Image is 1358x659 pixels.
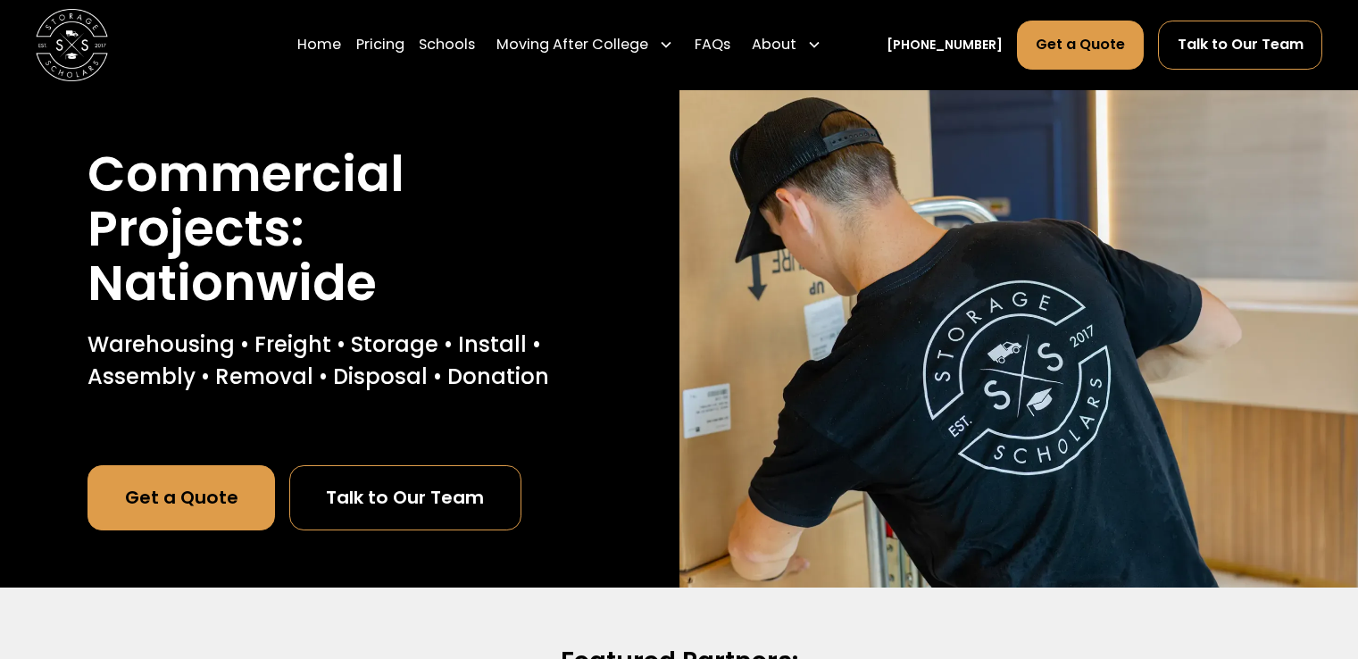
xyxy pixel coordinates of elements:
[87,329,591,394] p: Warehousing • Freight • Storage • Install • Assembly • Removal • Disposal • Donation
[36,9,108,81] img: Storage Scholars main logo
[887,36,1003,54] a: [PHONE_NUMBER]
[496,34,648,55] div: Moving After College
[87,465,275,530] a: Get a Quote
[87,147,591,311] h1: Commercial Projects: Nationwide
[695,20,730,70] a: FAQs
[36,9,108,81] a: home
[419,20,475,70] a: Schools
[356,20,404,70] a: Pricing
[289,465,521,530] a: Talk to Our Team
[1017,21,1144,69] a: Get a Quote
[745,20,829,70] div: About
[752,34,796,55] div: About
[297,20,341,70] a: Home
[1158,21,1321,69] a: Talk to Our Team
[489,20,680,70] div: Moving After College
